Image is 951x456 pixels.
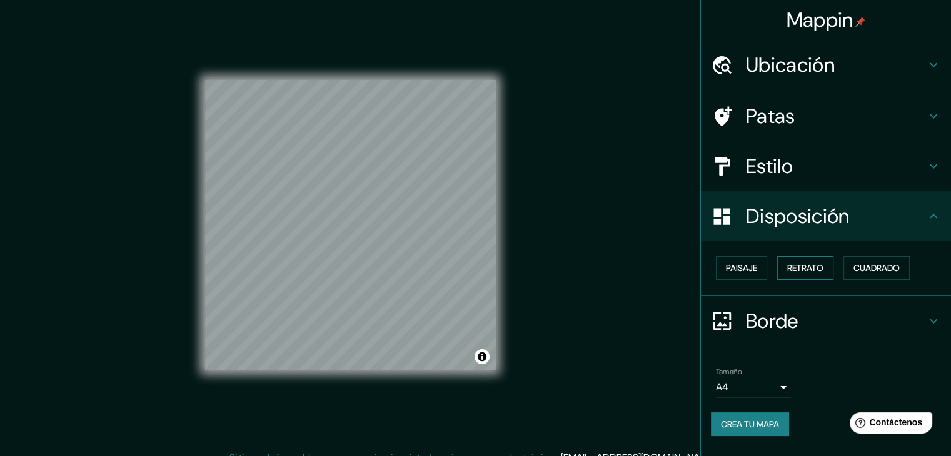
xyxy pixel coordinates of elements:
[855,17,865,27] img: pin-icon.png
[701,296,951,346] div: Borde
[701,141,951,191] div: Estilo
[787,262,823,274] font: Retrato
[777,256,833,280] button: Retrato
[746,308,798,334] font: Borde
[843,256,910,280] button: Cuadrado
[716,256,767,280] button: Paisaje
[746,203,849,229] font: Disposición
[701,191,951,241] div: Disposición
[746,52,835,78] font: Ubicación
[716,380,728,394] font: A4
[787,7,853,33] font: Mappin
[716,367,742,377] font: Tamaño
[475,349,490,364] button: Activar o desactivar atribución
[853,262,900,274] font: Cuadrado
[840,407,937,442] iframe: Lanzador de widgets de ayuda
[701,40,951,90] div: Ubicación
[205,80,496,370] canvas: Mapa
[701,91,951,141] div: Patas
[746,153,793,179] font: Estilo
[711,412,789,436] button: Crea tu mapa
[721,419,779,430] font: Crea tu mapa
[746,103,795,129] font: Patas
[726,262,757,274] font: Paisaje
[716,377,791,397] div: A4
